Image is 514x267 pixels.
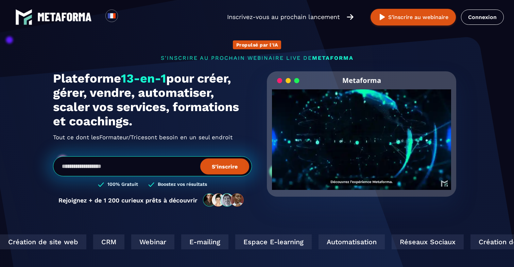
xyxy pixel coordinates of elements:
[277,77,299,84] img: loading
[464,234,496,249] div: CRM
[236,42,278,48] p: Propulsé par l'IA
[312,55,354,61] span: METAFORMA
[342,71,381,89] h2: Metaforma
[219,234,286,249] div: Automatisation
[32,234,75,249] div: Webinar
[98,181,104,188] img: checked
[461,10,504,25] a: Connexion
[371,234,458,249] div: Création de site web
[227,12,340,22] p: Inscrivez-vous au prochain lancement
[158,181,207,188] h3: Boostez vos résultats
[53,55,461,61] p: s'inscrire au prochain webinaire live de
[82,234,129,249] div: E-mailing
[99,132,148,143] span: Formateur/Trices
[58,197,198,204] p: Rejoignez + de 1 200 curieux prêts à découvrir
[15,8,32,25] img: logo
[201,193,246,207] img: community-people
[378,13,387,21] img: play
[272,89,451,179] video: Your browser does not support the video tag.
[37,13,92,21] img: logo
[124,13,129,21] input: Search for option
[292,234,364,249] div: Réseaux Sociaux
[200,158,249,174] button: S’inscrire
[107,12,116,20] img: fr
[148,181,154,188] img: checked
[118,10,135,24] div: Search for option
[53,132,252,143] h2: Tout ce dont les ont besoin en un seul endroit
[107,181,138,188] h3: 100% Gratuit
[371,9,456,25] button: S’inscrire au webinaire
[121,71,166,86] span: 13-en-1
[53,71,252,128] h1: Plateforme pour créer, gérer, vendre, automatiser, scaler vos services, formations et coachings.
[347,13,354,21] img: arrow-right
[136,234,212,249] div: Espace E-learning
